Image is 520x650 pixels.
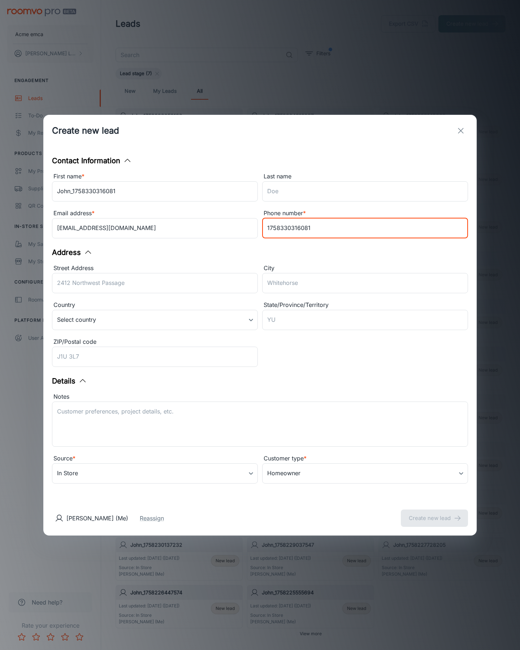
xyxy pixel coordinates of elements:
[262,218,468,238] input: +1 439-123-4567
[52,209,258,218] div: Email address
[52,310,258,330] div: Select country
[52,181,258,201] input: John
[262,463,468,484] div: Homeowner
[52,172,258,181] div: First name
[262,209,468,218] div: Phone number
[262,300,468,310] div: State/Province/Territory
[262,264,468,273] div: City
[52,247,92,258] button: Address
[52,218,258,238] input: myname@example.com
[262,172,468,181] div: Last name
[52,337,258,347] div: ZIP/Postal code
[52,463,258,484] div: In Store
[262,310,468,330] input: YU
[52,273,258,293] input: 2412 Northwest Passage
[262,454,468,463] div: Customer type
[140,514,164,523] button: Reassign
[52,124,119,137] h1: Create new lead
[52,454,258,463] div: Source
[52,376,87,386] button: Details
[454,123,468,138] button: exit
[262,273,468,293] input: Whitehorse
[66,514,128,523] p: [PERSON_NAME] (Me)
[52,264,258,273] div: Street Address
[52,347,258,367] input: J1U 3L7
[262,181,468,201] input: Doe
[52,392,468,402] div: Notes
[52,155,132,166] button: Contact Information
[52,300,258,310] div: Country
